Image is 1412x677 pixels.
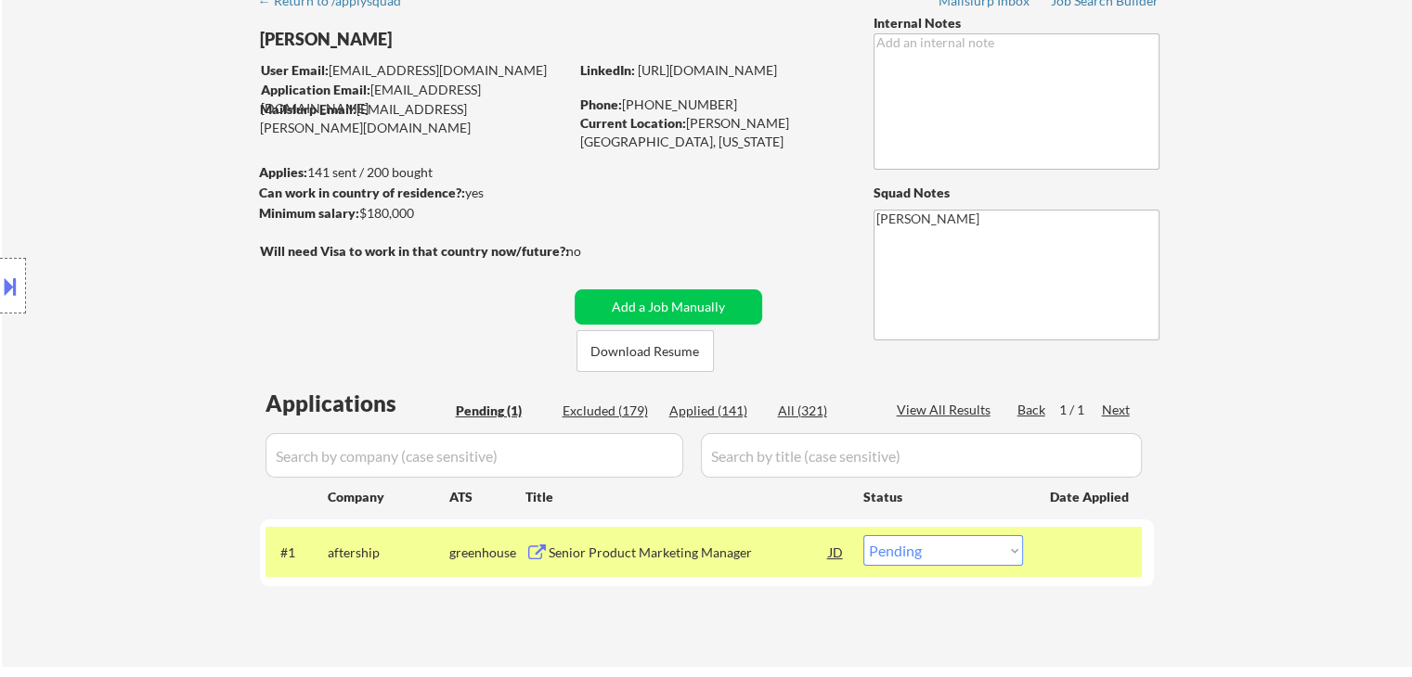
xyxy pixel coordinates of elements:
div: greenhouse [449,543,525,562]
div: Senior Product Marketing Manager [549,543,829,562]
strong: Application Email: [261,82,370,97]
div: ATS [449,488,525,506]
div: All (321) [778,402,871,420]
div: Title [525,488,846,506]
div: [PERSON_NAME][GEOGRAPHIC_DATA], [US_STATE] [580,114,843,150]
div: no [566,242,619,261]
div: 141 sent / 200 bought [259,163,568,182]
div: [PERSON_NAME] [260,28,641,51]
strong: Phone: [580,96,622,112]
div: $180,000 [259,204,568,223]
strong: Mailslurp Email: [260,101,356,117]
input: Search by title (case sensitive) [701,433,1142,478]
div: [EMAIL_ADDRESS][PERSON_NAME][DOMAIN_NAME] [260,100,568,136]
div: Excluded (179) [563,402,655,420]
div: aftership [328,543,449,562]
div: yes [259,184,563,202]
strong: Can work in country of residence?: [259,185,465,200]
strong: Will need Visa to work in that country now/future?: [260,243,569,259]
div: Next [1102,401,1132,419]
div: Squad Notes [874,184,1159,202]
strong: LinkedIn: [580,62,635,78]
div: [PHONE_NUMBER] [580,96,843,114]
div: Date Applied [1050,488,1132,506]
a: [URL][DOMAIN_NAME] [638,62,777,78]
div: [EMAIL_ADDRESS][DOMAIN_NAME] [261,81,568,117]
div: Internal Notes [874,14,1159,32]
div: Pending (1) [456,402,549,420]
strong: User Email: [261,62,329,78]
div: [EMAIL_ADDRESS][DOMAIN_NAME] [261,61,568,80]
strong: Current Location: [580,115,686,131]
div: Company [328,488,449,506]
input: Search by company (case sensitive) [266,433,683,478]
div: Status [863,479,1023,513]
button: Download Resume [576,330,714,372]
div: JD [827,535,846,568]
div: View All Results [897,401,996,419]
div: Applied (141) [669,402,762,420]
div: 1 / 1 [1059,401,1102,419]
div: #1 [280,543,313,562]
div: Back [1017,401,1047,419]
div: Applications [266,392,449,415]
button: Add a Job Manually [575,289,762,325]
